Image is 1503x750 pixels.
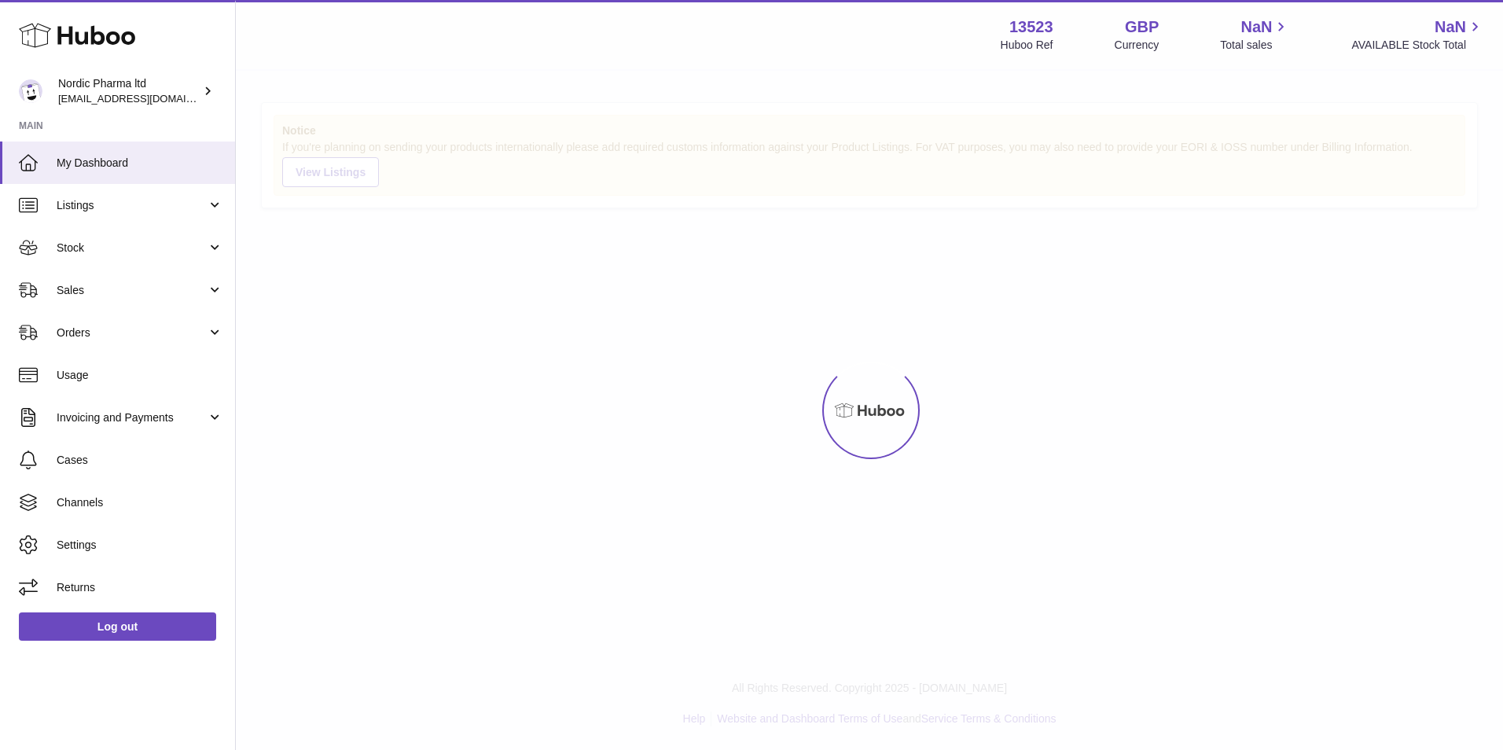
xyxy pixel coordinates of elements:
[57,410,207,425] span: Invoicing and Payments
[57,580,223,595] span: Returns
[1435,17,1466,38] span: NaN
[57,241,207,256] span: Stock
[57,453,223,468] span: Cases
[1351,17,1484,53] a: NaN AVAILABLE Stock Total
[57,198,207,213] span: Listings
[58,92,231,105] span: [EMAIL_ADDRESS][DOMAIN_NAME]
[57,495,223,510] span: Channels
[57,283,207,298] span: Sales
[1001,38,1053,53] div: Huboo Ref
[57,325,207,340] span: Orders
[19,79,42,103] img: chika.alabi@nordicpharma.com
[58,76,200,106] div: Nordic Pharma ltd
[19,612,216,641] a: Log out
[1240,17,1272,38] span: NaN
[1125,17,1159,38] strong: GBP
[1220,38,1290,53] span: Total sales
[1009,17,1053,38] strong: 13523
[1351,38,1484,53] span: AVAILABLE Stock Total
[57,156,223,171] span: My Dashboard
[57,368,223,383] span: Usage
[57,538,223,553] span: Settings
[1115,38,1159,53] div: Currency
[1220,17,1290,53] a: NaN Total sales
